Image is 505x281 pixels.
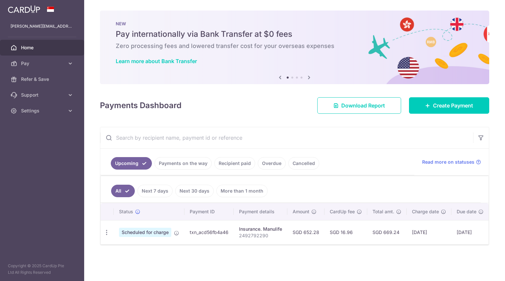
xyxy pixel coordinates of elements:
input: Search by recipient name, payment id or reference [100,127,473,148]
td: [DATE] [451,220,489,244]
a: Download Report [317,97,401,114]
span: Due date [457,208,476,215]
a: Upcoming [111,157,152,170]
th: Payment ID [184,203,234,220]
span: Total amt. [373,208,394,215]
span: Home [21,44,64,51]
td: txn_acd56fb4a46 [184,220,234,244]
a: Payments on the way [155,157,212,170]
span: Scheduled for charge [119,228,171,237]
td: [DATE] [407,220,451,244]
span: Support [21,92,64,98]
a: Recipient paid [214,157,255,170]
p: NEW [116,21,473,26]
img: CardUp [8,5,40,13]
a: Next 7 days [137,185,173,197]
h5: Pay internationally via Bank Transfer at $0 fees [116,29,473,39]
span: CardUp fee [330,208,355,215]
p: [PERSON_NAME][EMAIL_ADDRESS][DOMAIN_NAME] [11,23,74,30]
p: 2492792290 [239,232,282,239]
td: SGD 669.24 [367,220,407,244]
a: Next 30 days [175,185,214,197]
a: Learn more about Bank Transfer [116,58,197,64]
span: Status [119,208,133,215]
a: Overdue [258,157,286,170]
h6: Zero processing fees and lowered transfer cost for your overseas expenses [116,42,473,50]
a: Read more on statuses [422,159,481,165]
span: Settings [21,107,64,114]
span: Create Payment [433,102,473,109]
span: Read more on statuses [422,159,474,165]
a: All [111,185,135,197]
h4: Payments Dashboard [100,100,181,111]
td: SGD 16.96 [325,220,367,244]
td: SGD 652.28 [287,220,325,244]
th: Payment details [234,203,287,220]
a: More than 1 month [216,185,268,197]
span: Refer & Save [21,76,64,82]
div: Insurance. Manulife [239,226,282,232]
a: Create Payment [409,97,489,114]
span: Download Report [341,102,385,109]
a: Cancelled [288,157,319,170]
span: Amount [293,208,309,215]
img: Bank transfer banner [100,11,489,84]
span: Charge date [412,208,439,215]
span: Pay [21,60,64,67]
